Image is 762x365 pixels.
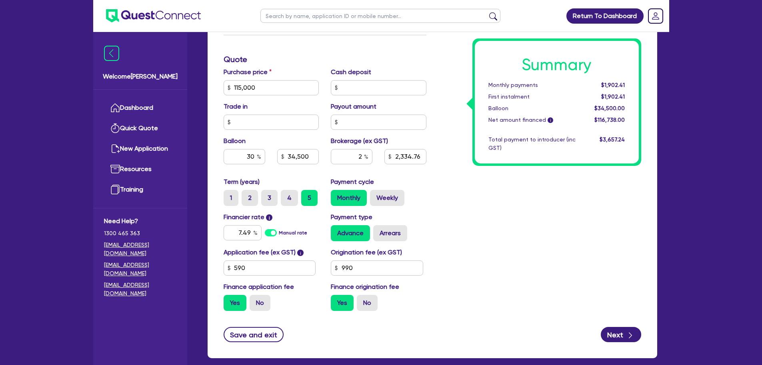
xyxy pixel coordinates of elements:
span: Welcome [PERSON_NAME] [103,72,178,81]
label: 1 [224,190,238,206]
label: Yes [224,295,246,311]
img: quest-connect-logo-blue [106,9,201,22]
label: Origination fee (ex GST) [331,248,402,257]
span: Need Help? [104,216,176,226]
label: Finance application fee [224,282,294,292]
label: Term (years) [224,177,260,187]
label: Monthly [331,190,367,206]
a: Dashboard [104,98,176,118]
span: $34,500.00 [594,105,625,111]
span: i [297,250,304,256]
img: resources [110,164,120,174]
div: Balloon [482,104,582,113]
a: [EMAIL_ADDRESS][DOMAIN_NAME] [104,241,176,258]
img: training [110,185,120,194]
img: new-application [110,144,120,153]
label: Cash deposit [331,67,371,77]
img: icon-menu-close [104,46,119,61]
a: [EMAIL_ADDRESS][DOMAIN_NAME] [104,261,176,278]
label: Yes [331,295,354,311]
label: 3 [261,190,278,206]
label: Purchase price [224,67,272,77]
button: Save and exit [224,327,284,342]
label: Brokerage (ex GST) [331,136,388,146]
label: 4 [281,190,298,206]
label: No [357,295,378,311]
span: $116,738.00 [594,117,625,123]
div: Net amount financed [482,116,582,124]
span: $3,657.24 [600,136,625,143]
img: quick-quote [110,123,120,133]
a: Dropdown toggle [645,6,666,26]
label: Financier rate [224,212,273,222]
a: Return To Dashboard [566,8,644,24]
h1: Summary [488,55,625,75]
h3: Quote [224,54,426,64]
span: $1,902.41 [601,93,625,100]
label: Manual rate [279,229,307,236]
label: No [250,295,270,311]
a: Resources [104,159,176,179]
div: First instalment [482,93,582,101]
label: Weekly [370,190,404,206]
label: 5 [301,190,318,206]
label: Balloon [224,136,246,146]
span: 1300 465 363 [104,229,176,238]
label: Trade in [224,102,248,111]
a: Quick Quote [104,118,176,139]
div: Monthly payments [482,81,582,89]
div: Total payment to introducer (inc GST) [482,135,582,152]
a: Training [104,179,176,200]
label: Arrears [373,225,407,241]
span: i [266,214,272,221]
label: Payout amount [331,102,376,111]
button: Next [601,327,641,342]
span: i [548,118,553,123]
a: New Application [104,139,176,159]
label: 2 [242,190,258,206]
input: Search by name, application ID or mobile number... [260,9,500,23]
label: Application fee (ex GST) [224,248,296,257]
label: Payment type [331,212,372,222]
label: Payment cycle [331,177,374,187]
label: Finance origination fee [331,282,399,292]
label: Advance [331,225,370,241]
a: [EMAIL_ADDRESS][DOMAIN_NAME] [104,281,176,298]
span: $1,902.41 [601,82,625,88]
